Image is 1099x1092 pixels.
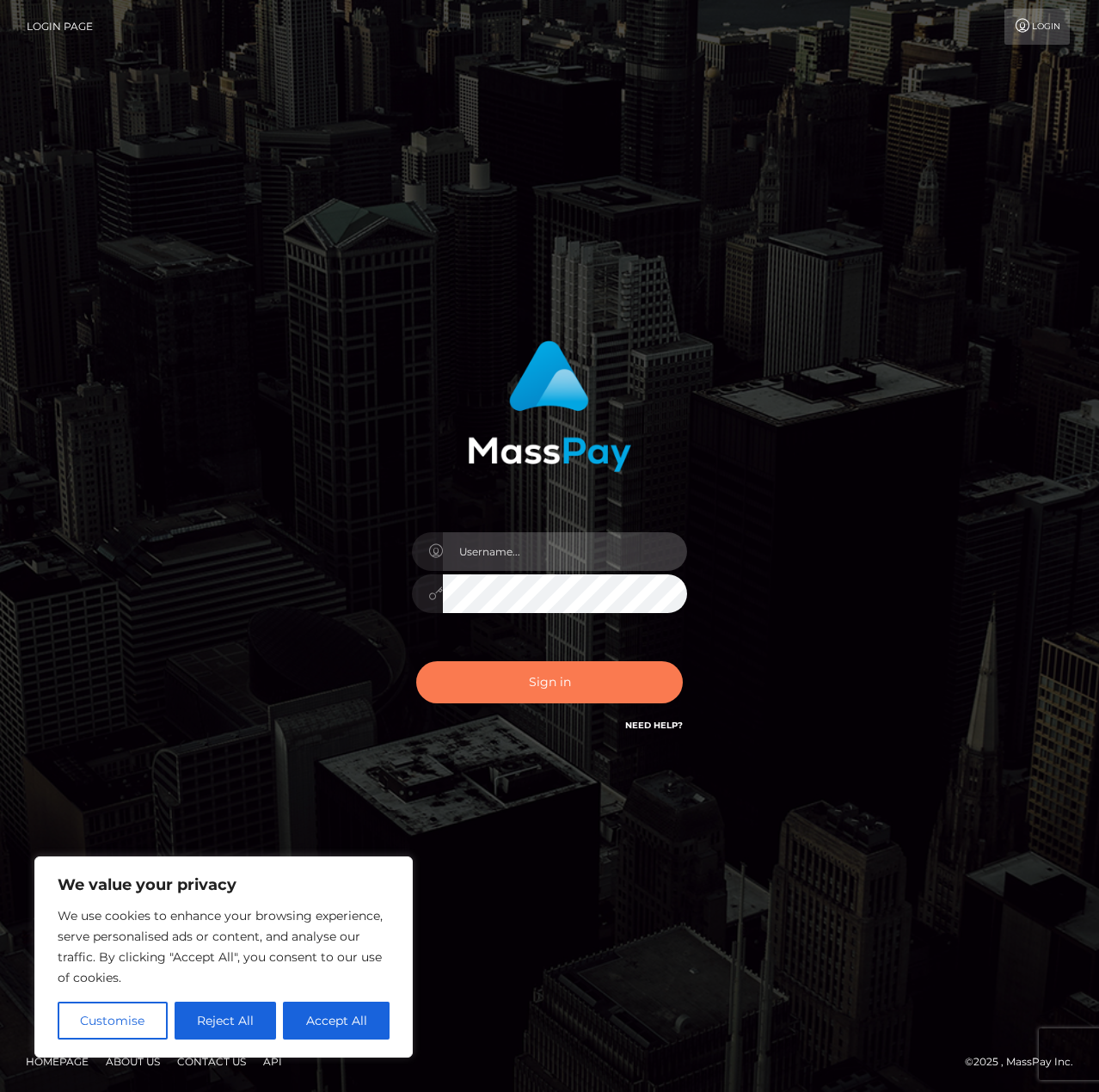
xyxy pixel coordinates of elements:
button: Sign in [416,661,683,703]
p: We use cookies to enhance your browsing experience, serve personalised ads or content, and analys... [58,905,390,988]
button: Accept All [283,1002,390,1040]
a: About Us [99,1048,167,1075]
a: Need Help? [625,720,683,731]
a: Login [1004,9,1070,45]
a: Homepage [19,1048,95,1075]
img: MassPay Login [468,340,631,472]
p: We value your privacy [58,874,390,895]
div: We value your privacy [34,856,413,1058]
a: Login Page [27,9,93,45]
button: Reject All [175,1002,277,1040]
a: Contact Us [170,1048,253,1075]
div: © 2025 , MassPay Inc. [965,1052,1086,1071]
button: Customise [58,1002,168,1040]
input: Username... [443,532,687,571]
a: API [256,1048,289,1075]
